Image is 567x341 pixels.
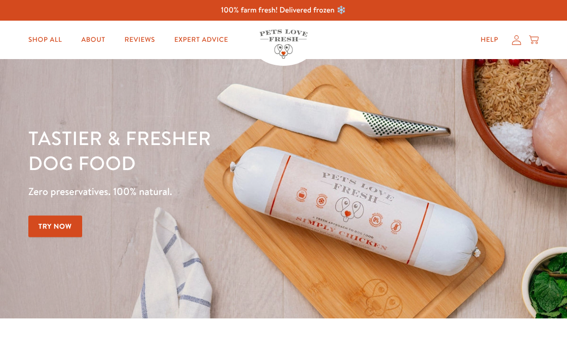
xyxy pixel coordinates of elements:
p: Zero preservatives. 100% natural. [28,183,369,200]
a: Expert Advice [167,30,236,49]
a: Try Now [28,216,82,237]
img: Pets Love Fresh [259,29,308,59]
h1: Tastier & fresher dog food [28,125,369,175]
a: Help [473,30,506,49]
a: Shop All [21,30,70,49]
a: Reviews [117,30,162,49]
a: About [74,30,113,49]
